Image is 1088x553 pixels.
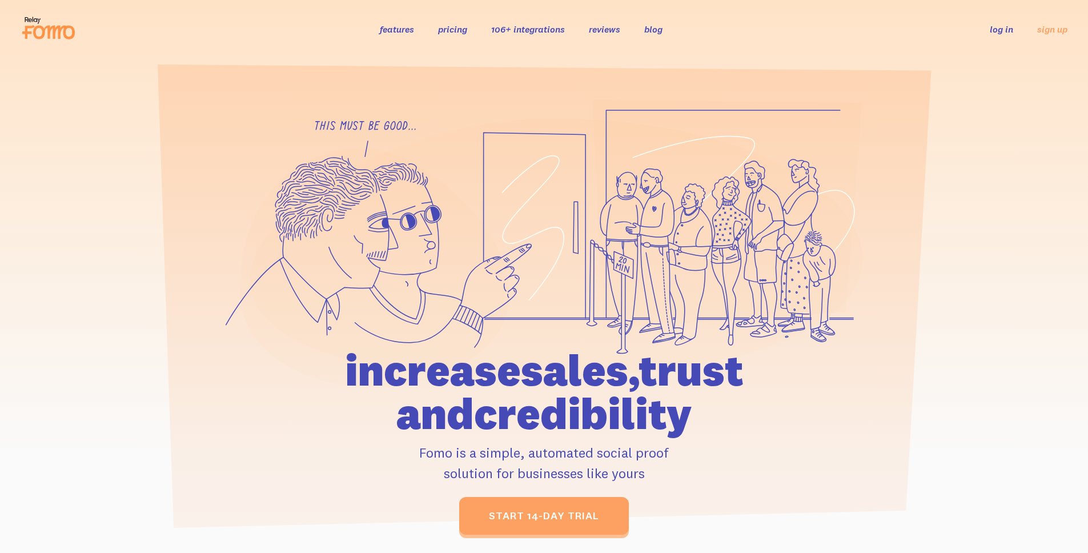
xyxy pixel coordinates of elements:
a: features [380,23,414,35]
a: sign up [1037,23,1067,35]
a: log in [990,23,1013,35]
a: reviews [589,23,620,35]
a: start 14-day trial [459,497,629,535]
h1: increase sales, trust and credibility [280,348,809,435]
p: Fomo is a simple, automated social proof solution for businesses like yours [280,442,809,483]
a: blog [644,23,663,35]
a: pricing [438,23,467,35]
a: 106+ integrations [491,23,565,35]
